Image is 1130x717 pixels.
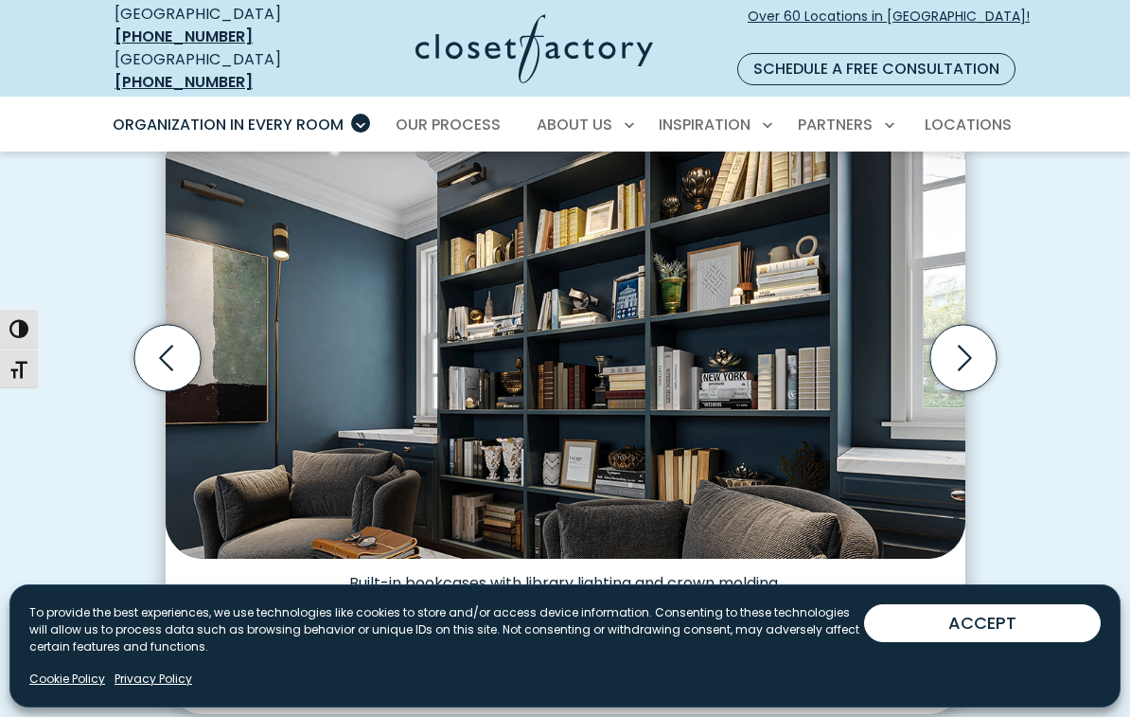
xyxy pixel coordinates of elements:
[29,604,864,655] p: To provide the best experiences, we use technologies like cookies to store and/or access device i...
[659,114,750,135] span: Inspiration
[925,114,1012,135] span: Locations
[415,14,653,83] img: Closet Factory Logo
[798,114,873,135] span: Partners
[864,604,1101,642] button: ACCEPT
[748,7,1030,46] span: Over 60 Locations in [GEOGRAPHIC_DATA]!
[396,114,501,135] span: Our Process
[115,3,321,48] div: [GEOGRAPHIC_DATA]
[113,114,344,135] span: Organization in Every Room
[29,671,105,688] a: Cookie Policy
[923,317,1004,399] button: Next slide
[737,53,1015,85] a: Schedule a Free Consultation
[115,48,321,94] div: [GEOGRAPHIC_DATA]
[99,99,1031,152] nav: Primary Menu
[115,26,253,47] a: [PHONE_NUMBER]
[115,71,253,93] a: [PHONE_NUMBER]
[166,559,965,593] figcaption: Built-in bookcases with library lighting and crown molding.
[166,123,965,559] img: Built-in bookcases with library lighting and crown molding.
[537,114,612,135] span: About Us
[127,317,208,399] button: Previous slide
[115,671,192,688] a: Privacy Policy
